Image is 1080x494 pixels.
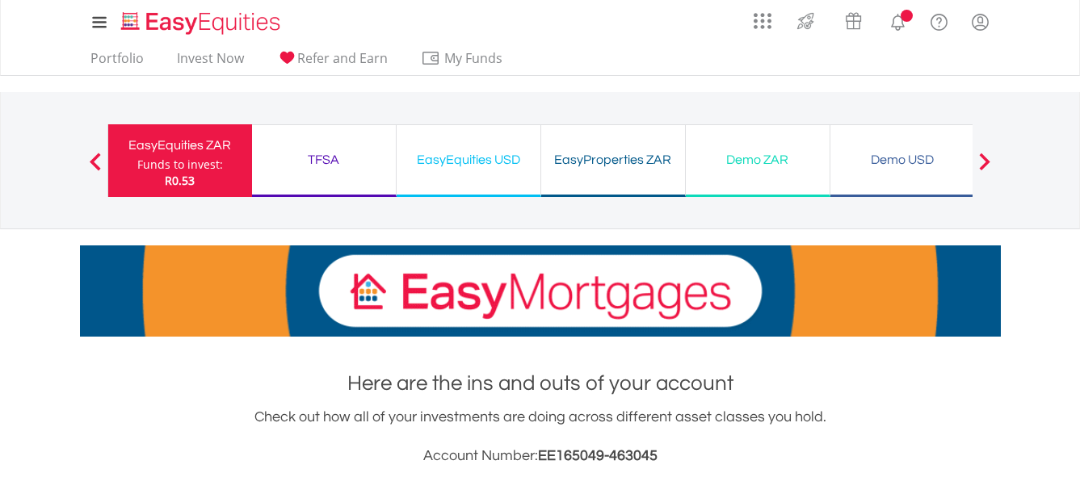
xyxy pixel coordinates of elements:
[754,12,771,30] img: grid-menu-icon.svg
[840,149,964,171] div: Demo USD
[84,50,150,75] a: Portfolio
[830,4,877,34] a: Vouchers
[877,4,918,36] a: Notifications
[170,50,250,75] a: Invest Now
[840,8,867,34] img: vouchers-v2.svg
[80,445,1001,467] h3: Account Number:
[118,10,287,36] img: EasyEquities_Logo.png
[80,245,1001,337] img: EasyMortage Promotion Banner
[115,4,287,36] a: Home page
[165,173,195,188] span: R0.53
[79,161,111,177] button: Previous
[918,4,960,36] a: FAQ's and Support
[406,149,531,171] div: EasyEquities USD
[538,448,658,463] span: EE165049-463045
[421,48,527,69] span: My Funds
[271,50,394,75] a: Refer and Earn
[551,149,675,171] div: EasyProperties ZAR
[792,8,819,34] img: thrive-v2.svg
[262,149,386,171] div: TFSA
[118,134,242,157] div: EasyEquities ZAR
[297,49,388,67] span: Refer and Earn
[960,4,1001,40] a: My Profile
[695,149,820,171] div: Demo ZAR
[80,369,1001,398] h1: Here are the ins and outs of your account
[80,406,1001,467] div: Check out how all of your investments are doing across different asset classes you hold.
[743,4,782,30] a: AppsGrid
[969,161,1001,177] button: Next
[137,157,223,173] div: Funds to invest:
